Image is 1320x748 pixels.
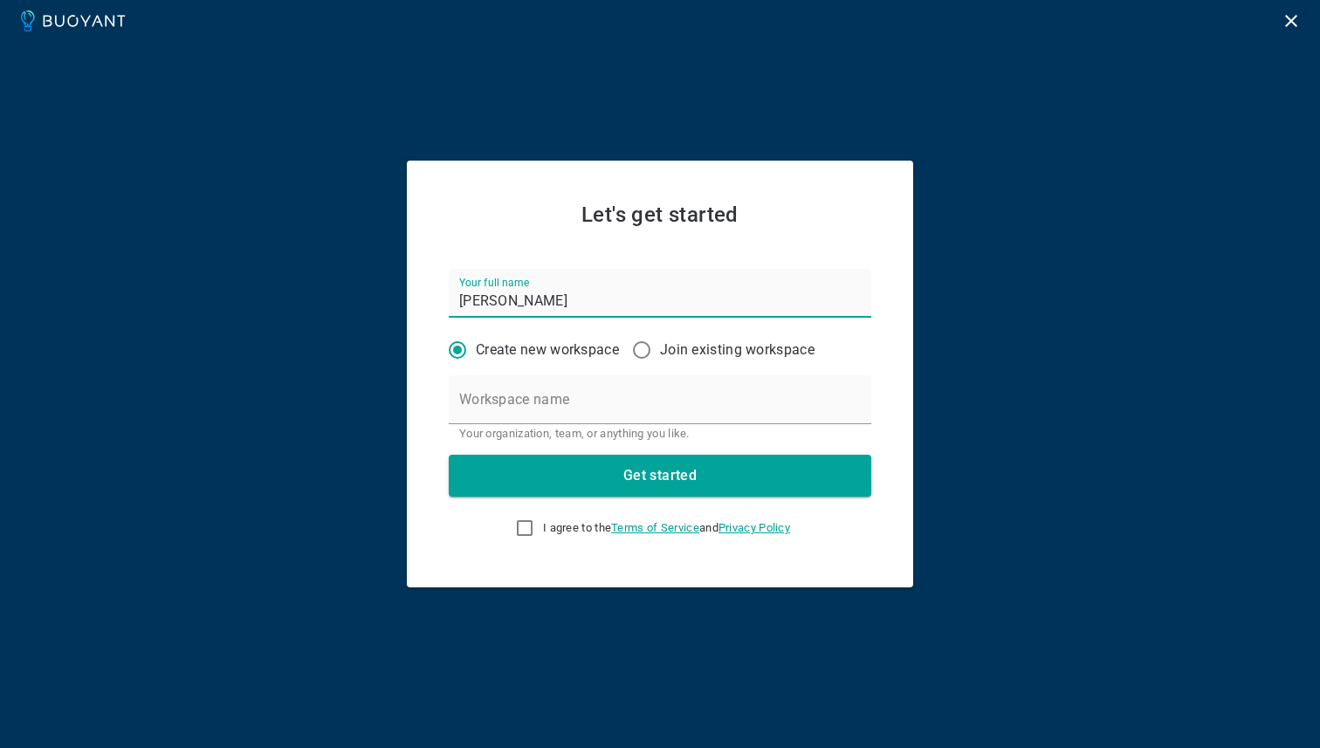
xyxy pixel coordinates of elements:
h4: Get started [623,467,697,484]
span: I agree to the and [543,521,790,535]
label: Your full name [459,275,529,290]
p: Your organization, team, or anything you like. [459,427,861,441]
a: Privacy Policy [718,521,790,534]
a: Terms of Service [611,521,699,534]
p: Join existing workspace [660,341,815,359]
button: Logout [1276,6,1306,36]
h2: Let's get started [449,202,871,227]
p: Create new workspace [476,341,619,359]
button: Get started [449,455,871,497]
a: Logout [1276,11,1306,28]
